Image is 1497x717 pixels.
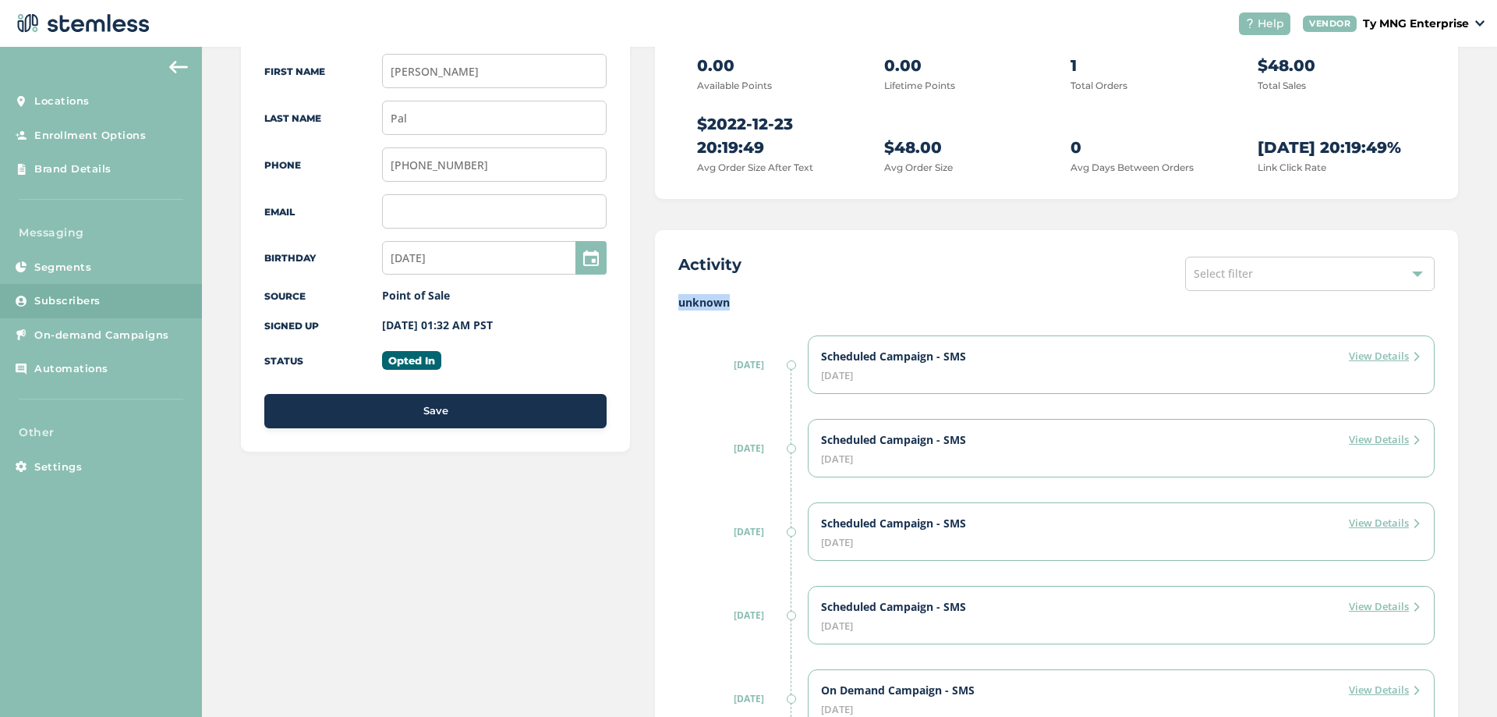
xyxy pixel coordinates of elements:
label: [DATE] [678,442,789,456]
span: Enrollment Options [34,128,146,144]
label: View Details [1349,432,1421,448]
span: Help [1258,16,1284,32]
label: Avg Order Size [884,162,953,173]
p: 1 [1071,54,1229,77]
label: Email [264,206,295,218]
label: Birthday [264,252,316,264]
label: [DATE] [678,692,789,706]
div: [DATE] [821,538,1421,548]
label: Opted In [382,351,441,370]
span: Automations [34,361,108,377]
span: Settings [34,460,82,475]
label: [DATE] [678,609,789,623]
span: On-demand Campaigns [34,328,169,343]
p: 0.00 [697,54,855,77]
div: [DATE] [821,705,1421,715]
input: MM/DD/YYYY [382,241,607,275]
label: Signed up [264,320,319,332]
span: Brand Details [34,162,111,177]
label: View Details [1349,349,1421,364]
p: [DATE] 20:19:49% [1258,136,1416,159]
label: [DATE] [678,358,789,372]
label: Lifetime Points [884,80,955,91]
p: Ty MNG Enterprise [1363,16,1469,32]
label: [DATE] [678,525,789,539]
label: Scheduled Campaign - SMS [821,349,966,364]
img: icon-arrow-right-e68ea530.svg [1412,686,1421,695]
p: 0 [1071,136,1229,159]
div: [DATE] [821,454,1421,464]
label: On Demand Campaign - SMS [821,683,975,698]
label: Point of Sale [382,288,450,303]
p: $48.00 [1258,54,1416,77]
button: Save [264,394,607,428]
label: unknown [678,294,1435,311]
p: $2022-12-23 20:19:49 [697,112,855,159]
label: [DATE] 01:32 AM PST [382,318,493,332]
label: Avg Order Size After Text [697,162,813,173]
iframe: Chat Widget [1419,642,1497,717]
img: icon_down-arrow-small-66adaf34.svg [1475,20,1485,27]
label: Available Points [697,80,772,91]
span: Segments [34,260,91,275]
img: icon-arrow-back-accent-c549486e.svg [169,61,188,73]
span: Locations [34,94,90,109]
label: Avg Days Between Orders [1071,162,1194,173]
img: logo-dark-0685b13c.svg [12,8,150,39]
div: [DATE] [821,621,1421,631]
img: icon-arrow-right-e68ea530.svg [1412,519,1421,528]
h2: Activity [678,254,741,275]
label: Link Click Rate [1258,162,1326,173]
label: View Details [1349,599,1421,615]
label: Last Name [264,112,321,124]
span: Subscribers [34,293,101,309]
label: Scheduled Campaign - SMS [821,599,966,615]
p: 0.00 [884,54,1042,77]
label: View Details [1349,683,1421,698]
label: View Details [1349,516,1421,531]
span: Select filter [1194,266,1253,281]
div: [DATE] [821,371,1421,381]
img: icon-arrow-right-e68ea530.svg [1412,352,1421,361]
label: Scheduled Campaign - SMS [821,516,966,531]
p: $48.00 [884,136,1042,159]
img: icon-arrow-right-e68ea530.svg [1412,602,1421,612]
label: Total Orders [1071,80,1127,91]
label: First Name [264,66,325,77]
div: VENDOR [1303,16,1357,32]
label: Phone [264,159,301,171]
img: icon-arrow-right-e68ea530.svg [1412,435,1421,445]
img: icon-help-white-03924b79.svg [1245,19,1255,28]
label: Total Sales [1258,80,1306,91]
label: Status [264,355,303,367]
label: Scheduled Campaign - SMS [821,432,966,448]
label: Source [264,290,306,302]
span: Save [423,403,448,419]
